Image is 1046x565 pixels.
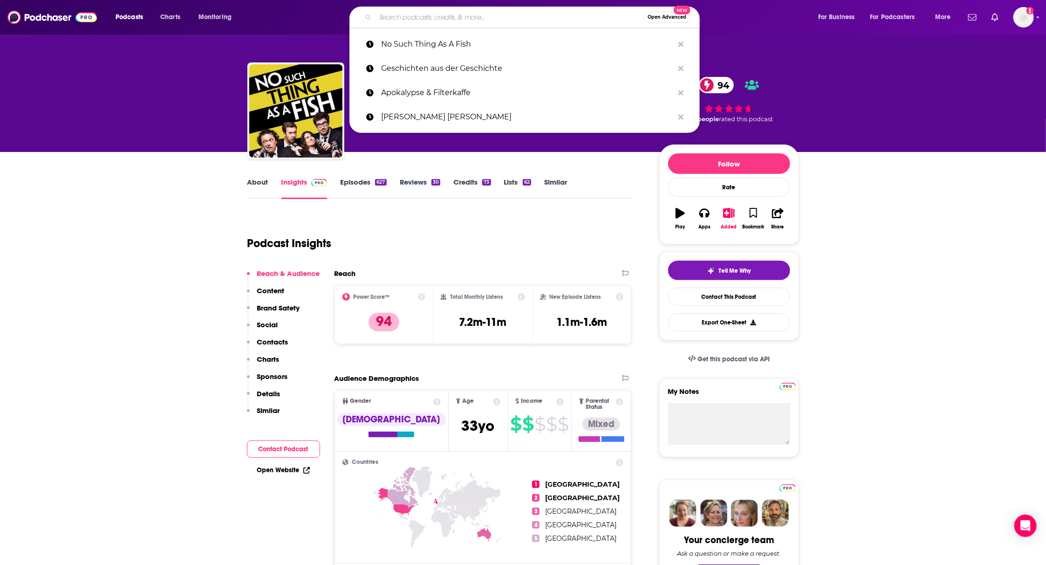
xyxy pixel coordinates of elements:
[545,480,620,489] span: [GEOGRAPHIC_DATA]
[779,381,796,390] a: Pro website
[249,64,342,158] img: No Such Thing As A Fish
[544,178,567,199] a: Similar
[257,269,320,278] p: Reach & Audience
[1013,7,1034,28] img: User Profile
[1013,7,1034,28] span: Logged in as edeason
[812,10,867,25] button: open menu
[511,417,522,432] span: $
[742,224,764,230] div: Bookmark
[311,179,328,186] img: Podchaser Pro
[247,389,280,407] button: Details
[681,348,778,371] a: Get this podcast via API
[762,500,789,527] img: Jon Profile
[369,313,399,331] p: 94
[1013,7,1034,28] button: Show profile menu
[350,398,371,404] span: Gender
[198,11,232,24] span: Monitoring
[400,178,440,199] a: Reviews30
[349,32,700,56] a: No Such Thing As A Fish
[450,294,503,300] h2: Total Monthly Listens
[453,178,491,199] a: Credits73
[247,372,288,389] button: Sponsors
[686,116,719,123] span: 136 people
[257,320,278,329] p: Social
[718,267,751,275] span: Tell Me Why
[335,269,356,278] h2: Reach
[557,315,608,329] h3: 1.1m-1.6m
[462,417,495,435] span: 33 yo
[779,483,796,492] a: Pro website
[668,261,790,280] button: tell me why sparkleTell Me Why
[668,202,692,235] button: Play
[545,521,616,529] span: [GEOGRAPHIC_DATA]
[335,374,419,383] h2: Audience Demographics
[988,9,1002,25] a: Show notifications dropdown
[707,267,715,275] img: tell me why sparkle
[692,202,717,235] button: Apps
[697,355,770,363] span: Get this podcast via API
[586,398,615,410] span: Parental Status
[708,77,734,93] span: 94
[462,398,474,404] span: Age
[523,417,534,432] span: $
[504,178,531,199] a: Lists62
[247,320,278,338] button: Social
[532,481,540,488] span: 1
[864,10,929,25] button: open menu
[741,202,766,235] button: Bookmark
[674,6,690,14] span: New
[160,11,180,24] span: Charts
[929,10,963,25] button: open menu
[192,10,244,25] button: open menu
[257,389,280,398] p: Details
[352,459,379,465] span: Countries
[482,179,491,186] div: 73
[381,56,674,81] p: Geschichten aus der Geschichte
[582,418,620,431] div: Mixed
[545,534,616,543] span: [GEOGRAPHIC_DATA]
[257,303,300,312] p: Brand Safety
[699,77,734,93] a: 94
[870,11,915,24] span: For Podcasters
[459,315,506,329] h3: 7.2m-11m
[935,11,951,24] span: More
[257,355,280,364] p: Charts
[257,406,280,415] p: Similar
[648,15,687,20] span: Open Advanced
[659,71,799,129] div: 94 136 peoplerated this podcast
[247,178,268,199] a: About
[675,224,685,230] div: Play
[247,406,280,423] button: Similar
[7,8,97,26] img: Podchaser - Follow, Share and Rate Podcasts
[257,466,310,474] a: Open Website
[532,508,540,515] span: 3
[154,10,186,25] a: Charts
[698,224,711,230] div: Apps
[644,12,691,23] button: Open AdvancedNew
[532,535,540,542] span: 5
[684,534,774,546] div: Your concierge team
[532,521,540,529] span: 4
[818,11,855,24] span: For Business
[772,224,784,230] div: Share
[257,286,285,295] p: Content
[668,313,790,331] button: Export One-Sheet
[247,441,320,458] button: Contact Podcast
[668,178,790,197] div: Rate
[247,338,288,355] button: Contacts
[721,224,737,230] div: Added
[532,494,540,502] span: 2
[964,9,980,25] a: Show notifications dropdown
[668,387,790,403] label: My Notes
[247,355,280,372] button: Charts
[717,202,741,235] button: Added
[247,269,320,286] button: Reach & Audience
[1026,7,1034,14] svg: Add a profile image
[547,417,557,432] span: $
[349,81,700,105] a: Apokalypse & Filterkaffe
[670,500,697,527] img: Sydney Profile
[381,81,674,105] p: Apokalypse & Filterkaffe
[550,294,601,300] h2: New Episode Listens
